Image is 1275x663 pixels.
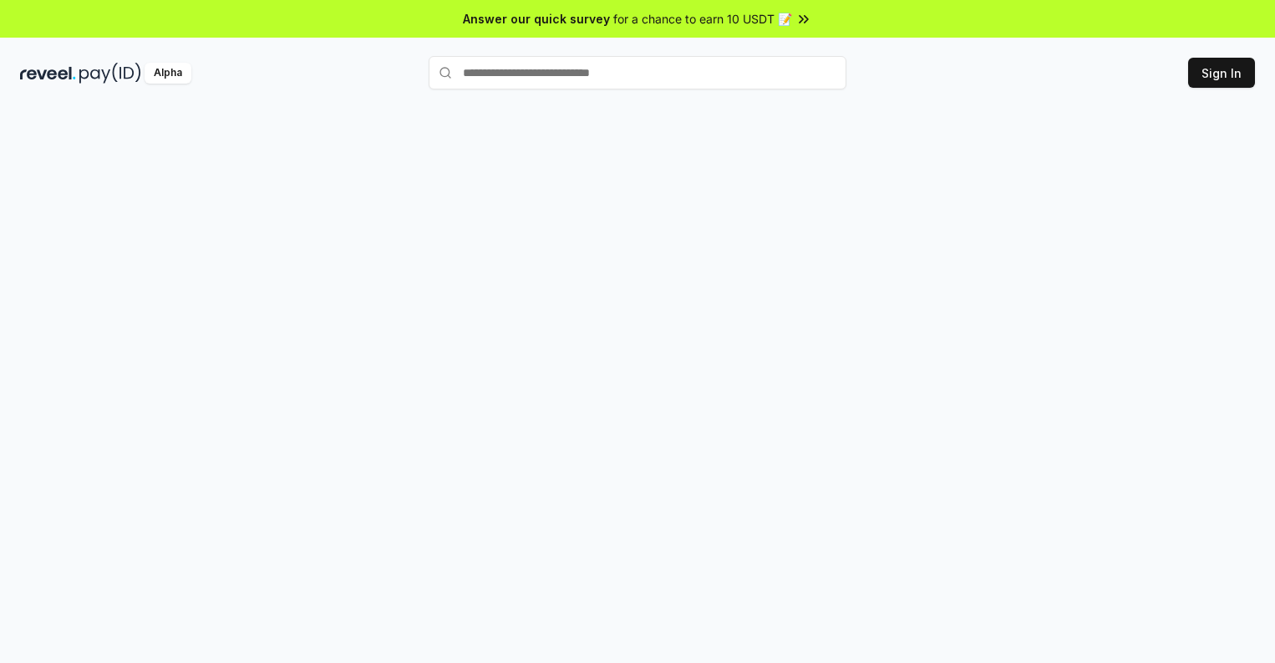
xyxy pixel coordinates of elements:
[79,63,141,84] img: pay_id
[145,63,191,84] div: Alpha
[1188,58,1255,88] button: Sign In
[463,10,610,28] span: Answer our quick survey
[613,10,792,28] span: for a chance to earn 10 USDT 📝
[20,63,76,84] img: reveel_dark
